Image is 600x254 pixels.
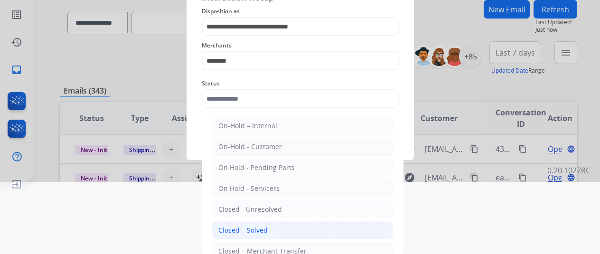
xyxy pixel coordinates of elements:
div: On Hold - Pending Parts [218,163,295,172]
div: On-Hold - Customer [218,142,282,151]
span: Merchants [202,40,399,51]
div: Closed - Unresolved [218,205,282,214]
span: Disposition as [202,6,399,17]
div: On-Hold – Internal [218,121,277,131]
p: 0.20.1027RC [547,165,591,176]
span: Status [202,78,399,89]
div: Closed – Solved [218,226,268,235]
div: On Hold - Servicers [218,184,280,193]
